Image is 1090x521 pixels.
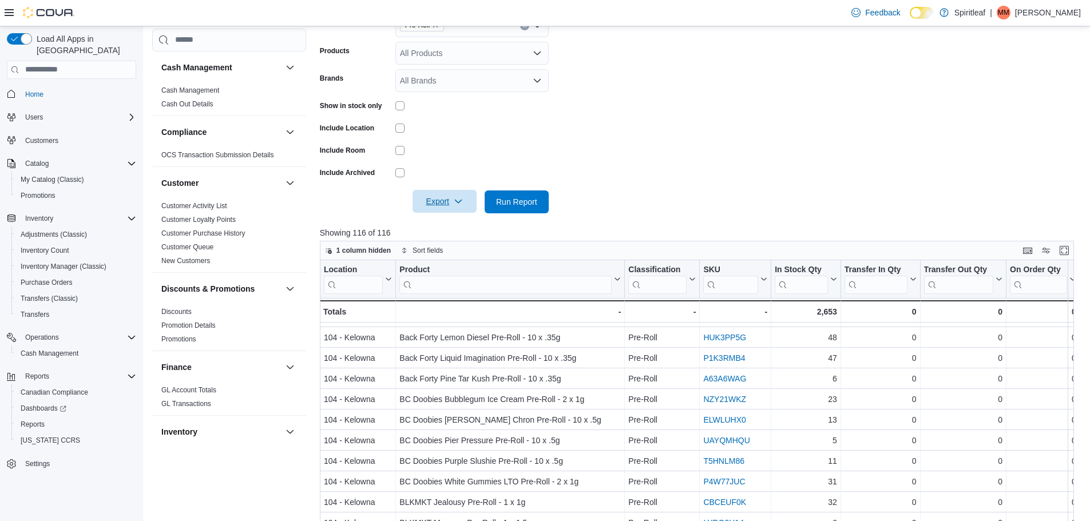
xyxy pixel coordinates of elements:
div: 0 [845,475,917,488]
div: 0 [845,433,917,447]
div: In Stock Qty [775,264,828,293]
span: Adjustments (Classic) [16,228,136,241]
a: Customers [21,134,63,148]
div: Pre-Roll [628,310,696,324]
span: Customer Activity List [161,201,227,210]
a: Promotions [161,335,196,343]
div: 0 [1010,372,1076,385]
div: BC Doobies White Gummies LTO Pre-Roll - 2 x 1g [399,475,621,488]
div: Location [324,264,383,293]
span: Purchase Orders [21,278,73,287]
button: Transfers [11,307,141,323]
button: Customer [161,177,281,189]
h3: Discounts & Promotions [161,283,255,295]
div: Finance [152,383,306,415]
span: My Catalog (Classic) [16,173,136,186]
span: Feedback [865,7,900,18]
button: Customers [2,132,141,149]
div: Classification [628,264,687,293]
button: Adjustments (Classic) [11,226,141,242]
span: Cash Management [16,347,136,360]
label: Products [320,46,350,55]
span: Cash Management [161,86,219,95]
div: 0 [845,305,917,319]
a: P4W77JUC [703,477,745,486]
div: 0 [845,331,917,344]
div: Pre-Roll [628,351,696,365]
button: Inventory Manager (Classic) [11,258,141,275]
a: Feedback [847,1,905,24]
div: 104 - Kelowna [324,495,392,509]
button: SKU [703,264,767,293]
div: Cash Management [152,83,306,116]
a: NZY21WKZ [703,395,746,404]
div: 14 [775,310,837,324]
div: BC Doobies [PERSON_NAME] Chron Pre-Roll - 10 x .5g [399,413,621,427]
div: 0 [845,372,917,385]
span: Promotion Details [161,321,216,330]
h3: Inventory [161,426,197,438]
button: Reports [2,368,141,384]
span: Settings [25,459,50,468]
span: New Customers [161,256,210,265]
span: Cash Out Details [161,100,213,109]
button: Location [324,264,392,293]
a: OCS Transaction Submission Details [161,151,274,159]
span: Adjustments (Classic) [21,230,87,239]
span: Inventory [21,212,136,225]
a: Inventory Count [16,244,74,257]
div: BC Doobies Pier Pressure Pre-Roll - 10 x .5g [399,433,621,447]
button: Keyboard shortcuts [1021,244,1034,257]
div: BLKMKT Jealousy Pre-Roll - 1 x 1g [399,495,621,509]
span: Inventory Manager (Classic) [16,260,136,273]
button: Open list of options [533,49,542,58]
span: My Catalog (Classic) [21,175,84,184]
div: Pre-Roll [628,454,696,468]
span: MM [998,6,1009,19]
button: 1 column hidden [320,244,395,257]
button: Promotions [11,188,141,204]
button: [US_STATE] CCRS [11,432,141,448]
div: 104 - Kelowna [324,413,392,427]
button: Cash Management [11,345,141,361]
div: 104 - Kelowna [324,392,392,406]
span: Inventory Count [16,244,136,257]
div: 0 [923,351,1002,365]
button: Purchase Orders [11,275,141,291]
div: 104 - Kelowna [324,433,392,447]
div: 2,653 [775,305,837,319]
button: Home [2,86,141,102]
button: Sort fields [397,244,447,257]
button: Export [413,190,477,213]
div: 0 [923,413,1002,427]
span: Canadian Compliance [16,385,136,399]
div: Discounts & Promotions [152,305,306,351]
div: 5 [775,433,837,447]
span: Home [25,90,43,99]
div: Transfer Out Qty [923,264,993,275]
span: Promotions [21,191,56,200]
div: 0 [845,413,917,427]
span: Promotions [16,189,136,202]
span: Customer Purchase History [161,229,245,238]
div: 104 - Kelowna [324,351,392,365]
a: Settings [21,457,54,471]
a: Canadian Compliance [16,385,93,399]
span: Inventory [25,214,53,223]
span: Reports [25,372,49,381]
button: Compliance [161,126,281,138]
div: 104 - Kelowna [324,475,392,488]
span: Inventory Count [21,246,69,255]
span: GL Account Totals [161,385,216,395]
div: 0 [1010,495,1076,509]
div: In Stock Qty [775,264,828,275]
span: Reports [21,369,136,383]
div: Mariah MJ [997,6,1010,19]
div: 13 [775,413,837,427]
div: - [399,305,621,319]
a: UAYQMHQU [703,436,750,445]
button: Discounts & Promotions [161,283,281,295]
p: [PERSON_NAME] [1015,6,1081,19]
span: Customers [25,136,58,145]
button: Inventory [21,212,58,225]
